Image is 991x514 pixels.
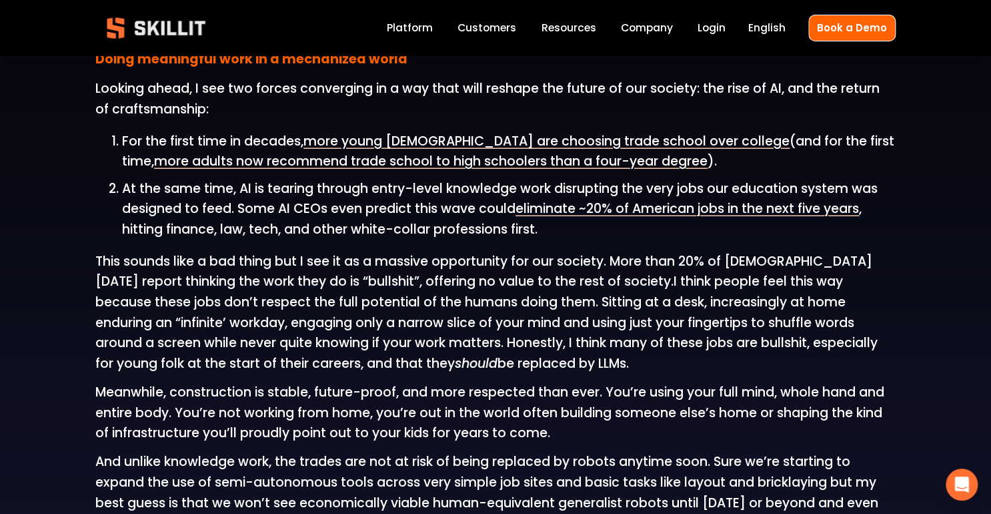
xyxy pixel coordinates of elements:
p: I think people feel this way because these jobs don’t respect the full potential of the humans do... [95,252,896,374]
span: Looking ahead, I see two forces converging in a way that will reshape the future of our society: ... [95,79,883,118]
div: language picker [748,19,786,37]
span: For the first time in decades, [122,132,303,150]
a: Platform [387,19,433,37]
img: Skillit [95,8,217,48]
span: English [748,20,786,35]
strong: Doing meaningful work in a mechanized world [95,49,407,71]
a: Customers [457,19,516,37]
span: ). [708,152,717,170]
span: At the same time, AI is tearing through entry-level knowledge work disrupting the very jobs our e... [122,180,881,218]
a: Company [621,19,673,37]
span: This sounds like a bad thing but I see it as a massive opportunity for our society. More than 20%... [95,252,876,291]
a: Login [698,19,726,37]
a: eliminate ~20% of American jobs in the next five years [516,200,859,218]
div: Open Intercom Messenger [946,469,978,501]
a: more young [DEMOGRAPHIC_DATA] are choosing trade school over college [303,132,790,150]
a: Book a Demo [808,15,896,41]
p: Meanwhile, construction is stable, future-proof, and more respected than ever. You’re using your ... [95,382,896,444]
span: Resources [541,20,596,35]
em: should [455,354,498,372]
a: more adults now recommend trade school to high schoolers than a four-year degree [154,152,708,170]
a: folder dropdown [541,19,596,37]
